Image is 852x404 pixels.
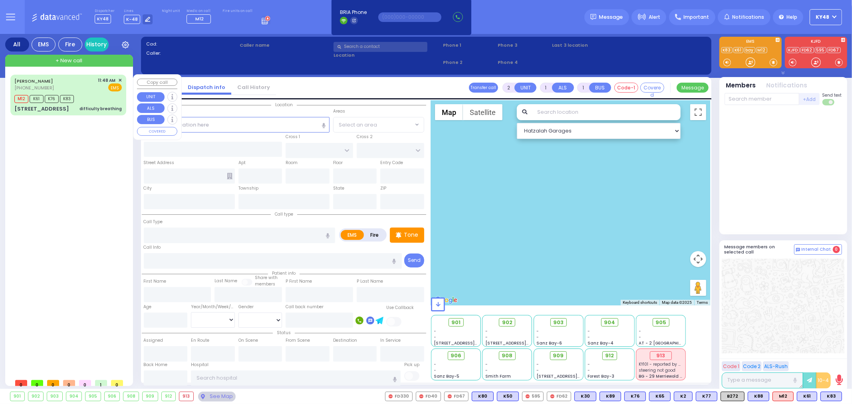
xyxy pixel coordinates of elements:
label: Call back number [286,304,324,310]
img: comment-alt.png [796,248,800,252]
a: K83 [721,47,733,53]
span: 904 [604,319,615,327]
span: - [639,328,641,334]
label: Lines [124,9,153,14]
label: Apt [238,160,246,166]
span: 0 [31,380,43,386]
span: Alert [649,14,660,21]
div: BLS [696,392,717,401]
input: Search a contact [334,42,427,52]
button: ALS-Rush [763,361,789,371]
img: Logo [32,12,85,22]
span: Internal Chat [802,247,831,252]
span: Notifications [732,14,764,21]
div: K83 [820,392,842,401]
div: 902 [28,392,44,401]
span: 0 [79,380,91,386]
span: K61 [30,95,44,103]
span: Sanz Bay-5 [434,373,460,379]
span: - [485,361,488,367]
span: BG - 29 Merriewold S. [639,373,684,379]
a: M12 [756,47,767,53]
div: BLS [472,392,494,401]
div: BLS [674,392,693,401]
span: K76 [45,95,59,103]
button: Send [404,253,424,267]
button: UNIT [137,92,165,102]
div: FD62 [547,392,571,401]
label: In Service [380,337,401,344]
div: 904 [66,392,82,401]
label: Pick up [404,362,419,368]
span: 0 [15,380,27,386]
label: Cad: [146,41,237,48]
span: M12 [195,16,204,22]
button: ALS [137,103,165,113]
span: 901 [451,319,461,327]
span: ✕ [118,77,122,84]
span: [STREET_ADDRESS][PERSON_NAME] [536,373,612,379]
label: Fire units on call [222,9,252,14]
label: EMS [719,40,782,45]
button: Transfer call [469,83,498,93]
img: red-radio-icon.svg [448,394,452,398]
span: Help [786,14,797,21]
label: Location [334,52,440,59]
button: Code-1 [614,83,638,93]
small: Share with [255,275,278,281]
input: Search hospital [191,370,401,386]
a: [PERSON_NAME] [14,78,53,84]
label: City [144,185,152,192]
label: Call Info [144,244,161,251]
a: Open this area in Google Maps (opens a new window) [433,295,459,305]
a: History [85,38,109,51]
a: 595 [815,47,826,53]
div: BLS [624,392,646,401]
span: Phone 4 [498,59,550,66]
div: K88 [748,392,769,401]
span: - [434,328,437,334]
span: - [588,334,590,340]
span: 906 [451,352,461,360]
div: Fire [58,38,82,51]
span: Select an area [339,121,377,129]
label: Assigned [144,337,163,344]
label: EMS [341,230,364,240]
div: M12 [773,392,794,401]
div: 906 [105,392,120,401]
div: difficulty breathing [79,106,122,112]
div: K50 [497,392,519,401]
label: Caller: [146,50,237,57]
span: K83 [60,95,74,103]
button: BUS [589,83,611,93]
span: 0 [111,380,123,386]
span: 912 [605,352,614,360]
label: Cross 2 [357,134,373,140]
label: Street Address [144,160,175,166]
span: [PHONE_NUMBER] [14,85,54,91]
div: 913 [179,392,193,401]
img: red-radio-icon.svg [550,394,554,398]
label: Destination [333,337,357,344]
div: K65 [649,392,671,401]
span: - [588,367,590,373]
span: [STREET_ADDRESS][PERSON_NAME] [434,340,510,346]
label: State [333,185,344,192]
a: K61 [733,47,743,53]
p: Tone [404,231,418,239]
input: (000)000-00000 [378,12,441,22]
div: BLS [649,392,671,401]
button: Members [726,81,756,90]
div: 903 [47,392,62,401]
div: K2 [674,392,693,401]
label: Areas [333,108,345,115]
label: Last 3 location [552,42,629,49]
span: [STREET_ADDRESS][PERSON_NAME] [485,340,561,346]
div: K77 [696,392,717,401]
div: 905 [85,392,101,401]
label: From Scene [286,337,310,344]
div: 913 [650,351,672,360]
label: P First Name [286,278,312,285]
span: Sanz Bay-6 [536,340,562,346]
span: Send text [822,92,842,98]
